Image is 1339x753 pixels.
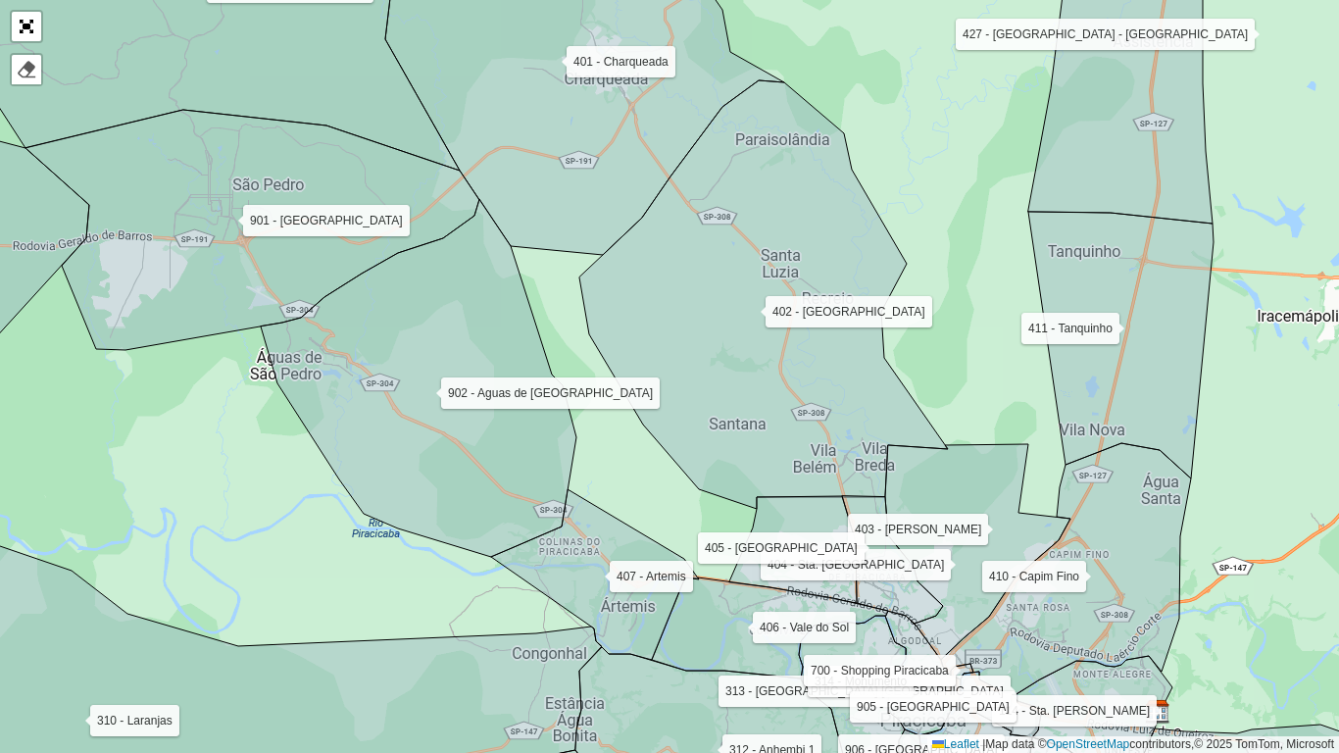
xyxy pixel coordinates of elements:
[1145,699,1170,725] img: Marker
[1047,737,1130,751] a: OpenStreetMap
[932,737,979,751] a: Leaflet
[982,737,985,751] span: |
[12,12,41,41] a: Abrir mapa em tela cheia
[12,55,41,84] div: Remover camada(s)
[927,736,1339,753] div: Map data © contributors,© 2025 TomTom, Microsoft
